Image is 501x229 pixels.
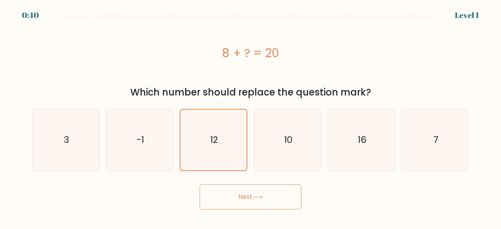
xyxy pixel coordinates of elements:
[284,133,292,146] text: 10
[455,9,479,21] div: Level 1
[137,133,144,146] text: -1
[210,133,218,146] text: 12
[358,133,366,146] text: 16
[22,9,39,21] div: 0:40
[32,44,469,62] div: 8 + ? = 20
[64,133,69,146] text: 3
[200,184,301,209] button: Next
[433,133,438,146] text: 7
[37,85,464,99] div: Which number should replace the question mark?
